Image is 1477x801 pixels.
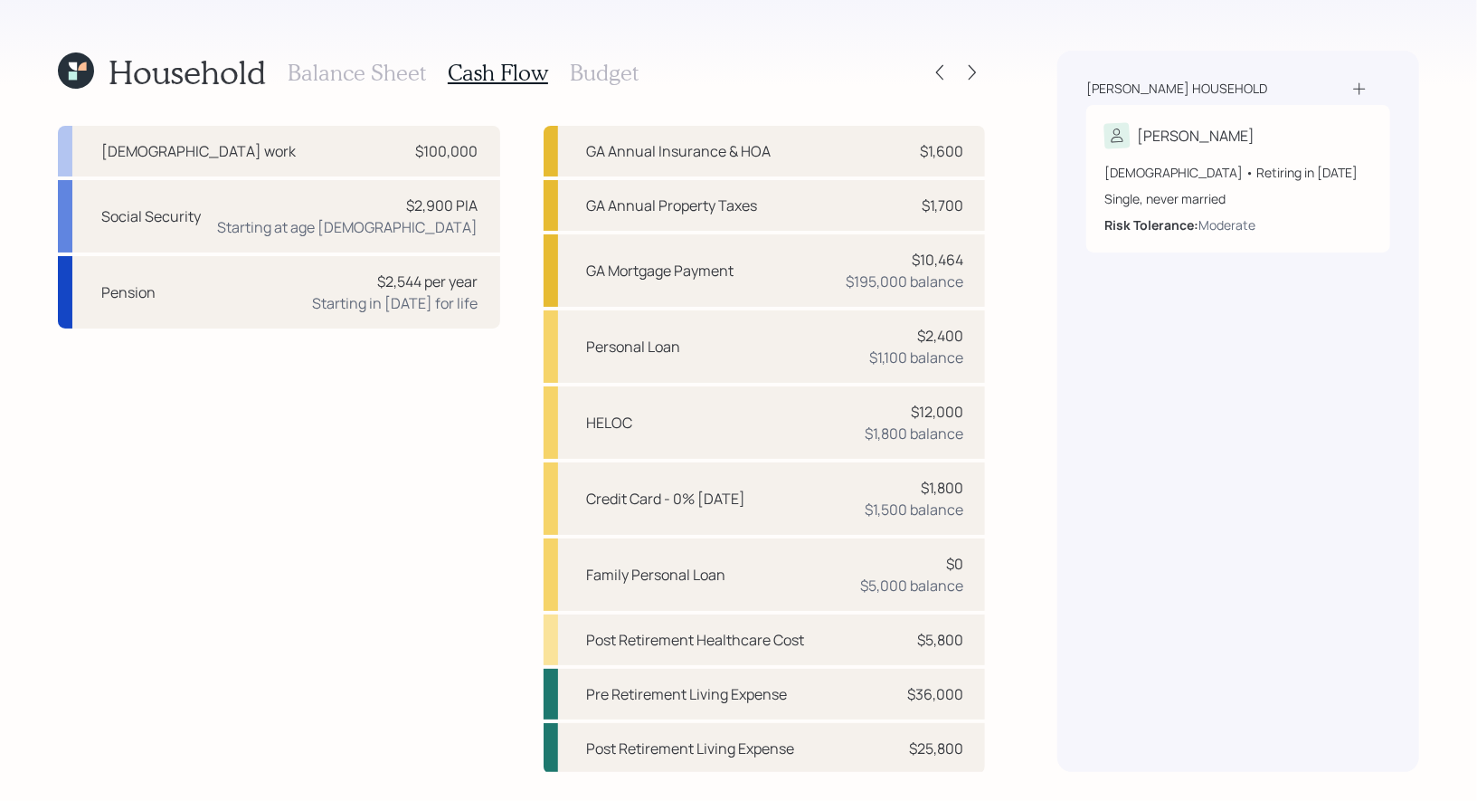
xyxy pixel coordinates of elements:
[869,347,963,368] div: $1,100 balance
[909,738,963,759] div: $25,800
[378,271,478,292] div: $2,544 per year
[917,325,963,347] div: $2,400
[570,60,639,86] h3: Budget
[912,249,963,271] div: $10,464
[416,140,478,162] div: $100,000
[218,216,478,238] div: Starting at age [DEMOGRAPHIC_DATA]
[587,488,746,510] div: Credit Card - 0% [DATE]
[1104,189,1372,208] div: Single, never married
[920,140,963,162] div: $1,600
[1137,125,1255,147] div: [PERSON_NAME]
[860,575,963,596] div: $5,000 balance
[1086,80,1267,98] div: [PERSON_NAME] household
[946,553,963,575] div: $0
[448,60,548,86] h3: Cash Flow
[587,260,734,281] div: GA Mortgage Payment
[407,195,478,216] div: $2,900 PIA
[313,292,478,314] div: Starting in [DATE] for life
[865,423,963,444] div: $1,800 balance
[921,477,963,499] div: $1,800
[1104,216,1198,234] b: Risk Tolerance:
[911,401,963,423] div: $12,000
[101,205,201,227] div: Social Security
[1104,163,1372,182] div: [DEMOGRAPHIC_DATA] • Retiring in [DATE]
[101,281,156,303] div: Pension
[587,195,758,216] div: GA Annual Property Taxes
[587,629,805,651] div: Post Retirement Healthcare Cost
[865,499,963,520] div: $1,500 balance
[288,60,426,86] h3: Balance Sheet
[846,271,963,292] div: $195,000 balance
[587,564,726,586] div: Family Personal Loan
[907,683,963,705] div: $36,000
[587,683,788,705] div: Pre Retirement Living Expense
[587,738,795,759] div: Post Retirement Living Expense
[587,412,633,434] div: HELOC
[109,52,266,91] h1: Household
[1198,215,1255,234] div: Moderate
[587,336,681,358] div: Personal Loan
[587,140,772,162] div: GA Annual Insurance & HOA
[101,140,296,162] div: [DEMOGRAPHIC_DATA] work
[917,629,963,651] div: $5,800
[922,195,963,216] div: $1,700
